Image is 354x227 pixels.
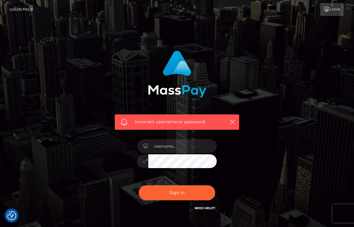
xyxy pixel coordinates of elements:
[7,211,16,220] img: Revisit consent button
[135,119,222,125] span: Incorrect username or password.
[195,206,215,210] a: Need Help?
[139,185,216,200] button: Sign in
[148,139,217,153] input: Username...
[148,51,206,98] img: MassPay Login
[7,211,16,220] button: Consent Preferences
[320,3,344,16] a: Login
[10,3,33,16] a: Login Page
